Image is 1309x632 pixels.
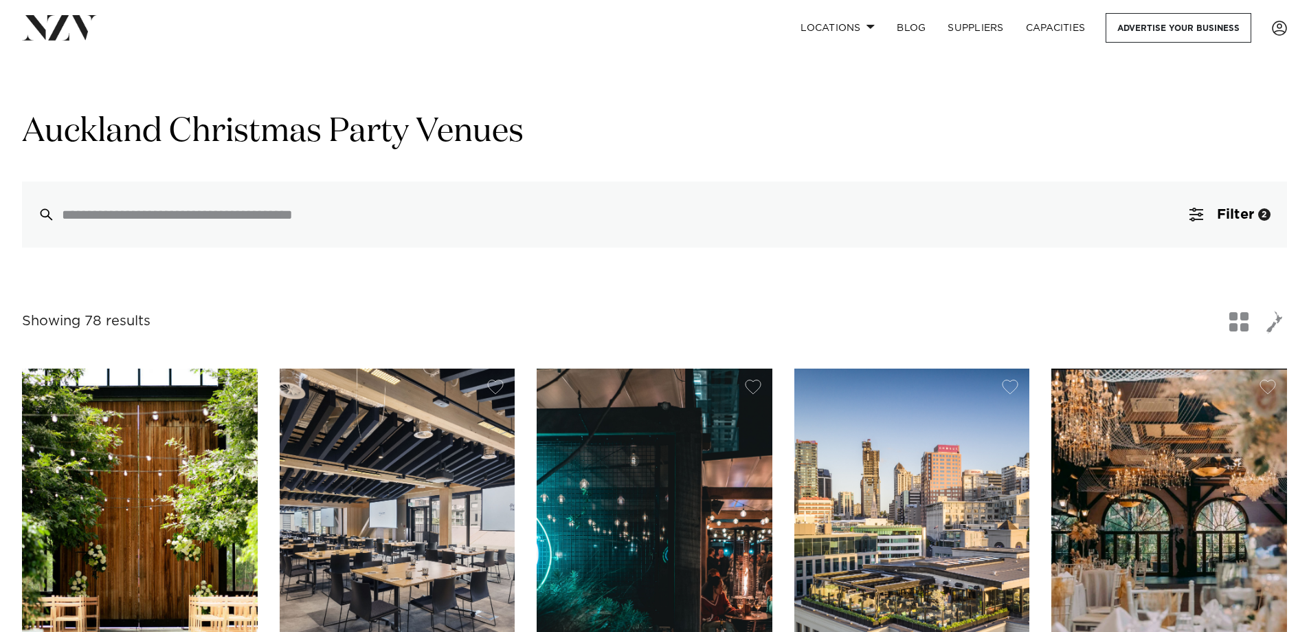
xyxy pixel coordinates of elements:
[1217,208,1254,221] span: Filter
[22,111,1287,154] h1: Auckland Christmas Party Venues
[1258,208,1271,221] div: 2
[937,13,1014,43] a: SUPPLIERS
[790,13,886,43] a: Locations
[1106,13,1251,43] a: Advertise your business
[22,311,150,332] div: Showing 78 results
[886,13,937,43] a: BLOG
[1015,13,1097,43] a: Capacities
[1173,182,1287,248] button: Filter2
[22,15,97,40] img: nzv-logo.png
